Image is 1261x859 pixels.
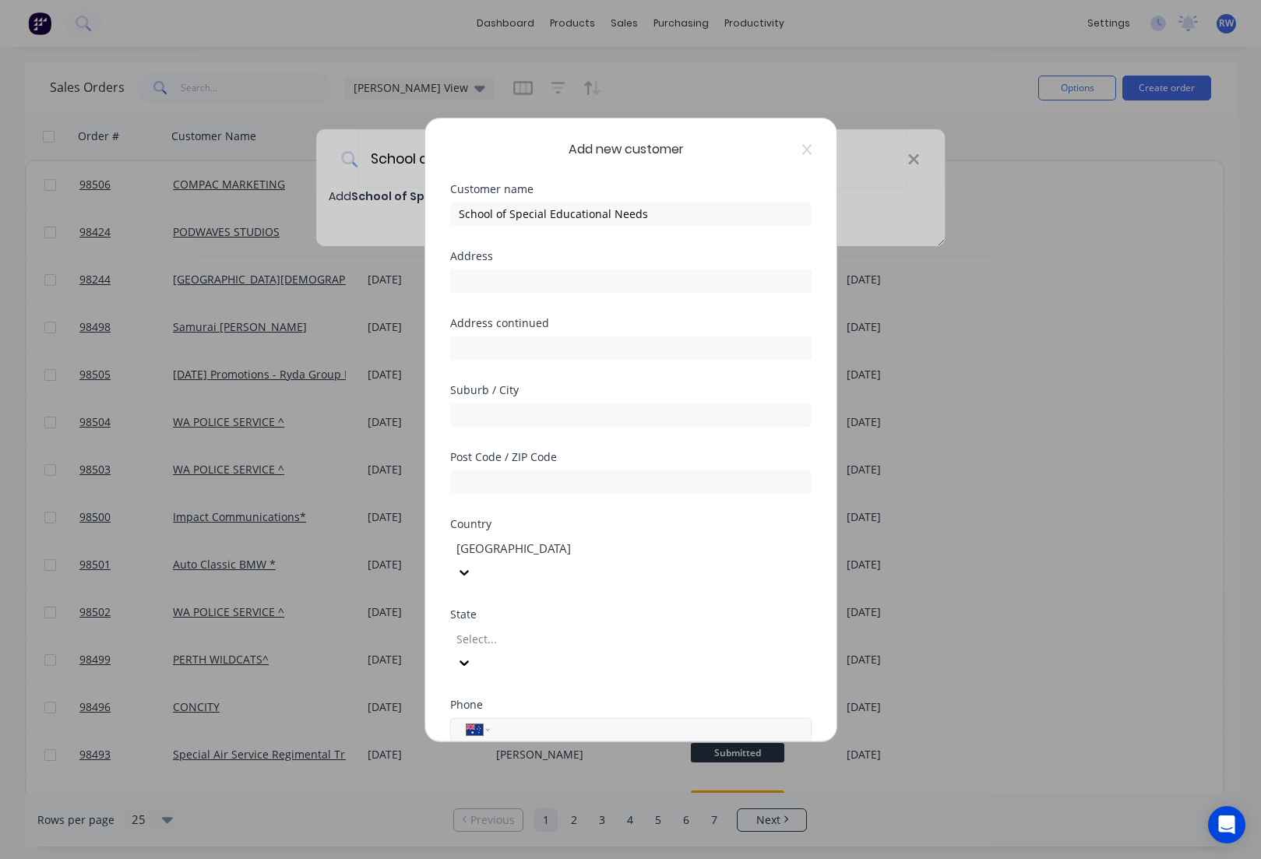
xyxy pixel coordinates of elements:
[450,251,812,262] div: Address
[450,318,812,329] div: Address continued
[569,140,684,159] span: Add new customer
[450,385,812,396] div: Suburb / City
[1208,806,1245,843] div: Open Intercom Messenger
[450,699,812,710] div: Phone
[450,184,812,195] div: Customer name
[450,519,812,530] div: Country
[450,452,812,463] div: Post Code / ZIP Code
[450,609,812,620] div: State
